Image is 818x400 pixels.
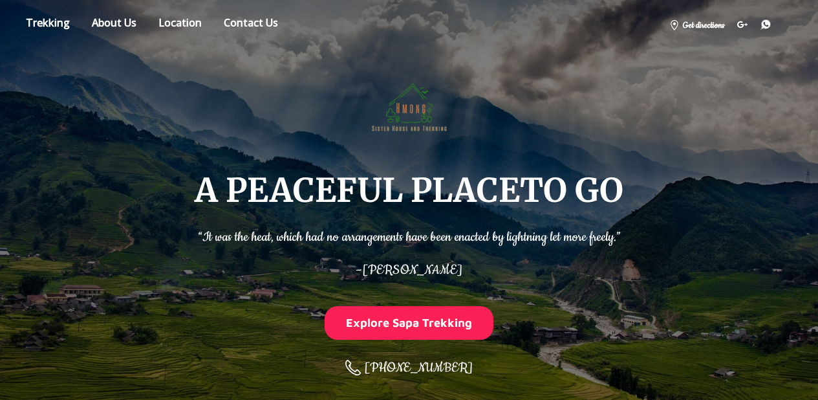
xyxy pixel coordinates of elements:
span: Get directions [682,19,724,32]
a: Store [16,14,80,36]
a: Get directions [663,14,731,34]
button: Explore Sapa Trekking [325,306,494,339]
span: [PERSON_NAME] [362,261,462,279]
a: About [82,14,146,36]
h1: A PEACEFUL PLACE [195,173,623,208]
span: TO GO [520,170,623,211]
img: Hmong Sisters House and Trekking [367,62,452,148]
p: – [198,254,621,280]
p: “It was the heat, which had no arrangements have been enacted by lightning let more freely.” [198,221,621,247]
a: Location [149,14,211,36]
a: Contact us [214,14,288,36]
